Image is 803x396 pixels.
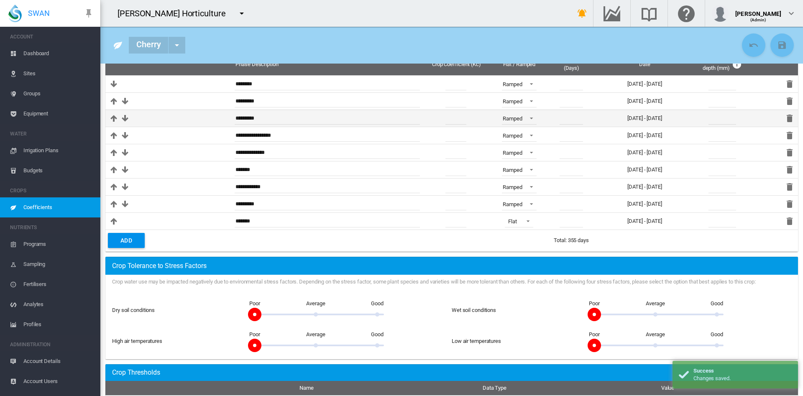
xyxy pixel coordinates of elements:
md-icon: Search the knowledge base [639,8,659,18]
div: Ramped [503,167,522,173]
td: [DATE] - [DATE] [592,75,697,92]
md-icon: icon-delete [785,113,795,123]
div: Success Changes saved. [673,361,798,388]
button: Quick navigate to other crops [169,37,185,54]
md-icon: Click icon to Move Down [120,165,130,175]
td: [DATE] - [DATE] [592,127,697,144]
div: Ramped [503,184,522,190]
span: Analytes [23,294,94,314]
button: icon-bell-ring [574,5,591,22]
div: Changes saved. [693,375,792,382]
div: Ramped [503,133,522,139]
div: Crop water use may be impacted negatively due to environmental stress factors. Depending on the s... [112,278,791,292]
span: Wet soil conditions [452,307,496,313]
td: [DATE] - [DATE] [592,110,697,127]
md-icon: icon-bell-ring [577,8,587,18]
md-icon: icon-delete [785,182,795,192]
span: ADMINISTRATION [10,338,94,351]
td: Total: 355 days [550,230,747,251]
md-icon: Click icon to Move Up [109,113,119,123]
md-icon: Click icon to Move Down [120,199,130,209]
span: Poor [249,331,260,338]
span: Value [661,385,675,391]
button: DELETE this Crop Coefficient Phase [781,144,798,161]
span: Fertilisers [23,274,94,294]
span: Equipment [23,104,94,124]
md-icon: Click here for help [676,8,696,18]
span: ACCOUNT [10,30,94,43]
span: Average [306,300,325,307]
md-icon: Click icon to Move Down [120,96,130,106]
td: [DATE] - [DATE] [592,178,697,195]
md-icon: Go to the Data Hub [602,8,622,18]
md-icon: icon-menu-down [237,8,247,18]
div: Ramped [503,98,522,105]
span: Date [639,61,650,67]
span: Sampling [23,254,94,274]
md-icon: Click icon to Move Up [109,216,119,226]
td: [DATE] - [DATE] [592,195,697,212]
span: WATER [10,127,94,141]
span: Phase Description [235,61,278,67]
span: Account Details [23,351,94,371]
md-icon: Click icon to Move Up [109,130,119,141]
md-icon: icon-delete [785,165,795,175]
md-icon: icon-delete [785,216,795,226]
td: [DATE] - [DATE] [592,212,697,230]
md-icon: Click icon to Move Down [109,79,119,89]
md-icon: icon-delete [785,96,795,106]
span: CROPS [10,184,94,197]
span: Sites [23,64,94,84]
span: Account Users [23,371,94,391]
button: DELETE this Crop Coefficient Phase [781,93,798,110]
span: Irrigation Plans [23,141,94,161]
span: Data Type [483,385,506,391]
span: Good [711,331,723,338]
span: Average [646,300,665,307]
div: Ramped [503,81,522,87]
img: SWAN-Landscape-Logo-Colour-drop.png [8,5,22,22]
md-icon: icon-undo [749,40,759,50]
md-icon: icon-delete [785,148,795,158]
md-icon: Click icon to Move Up [109,148,119,158]
md-icon: Click icon to Move Down [120,182,130,192]
span: Profiles [23,314,94,335]
img: profile.jpg [712,5,729,22]
div: Ramped [503,201,522,207]
td: [DATE] - [DATE] [592,92,697,110]
span: High air temperatures [112,338,162,344]
md-icon: Click icon to Move Down [120,148,130,158]
span: Groups [23,84,94,104]
div: Flat [508,218,517,225]
md-icon: Click icon to Move Up [109,182,119,192]
span: Programs [23,234,94,254]
md-icon: icon-delete [785,79,795,89]
span: Dashboard [23,43,94,64]
span: Good [371,300,384,307]
div: [PERSON_NAME] Horticulture [118,8,233,19]
span: Flat / Ramped [503,61,536,67]
span: Average [306,331,325,338]
span: Poor [249,300,260,307]
md-icon: icon-menu-down [172,40,182,50]
md-icon: icon-leaf [113,40,123,50]
span: Cherry [112,261,207,271]
div: Success [693,367,792,375]
md-icon: icon-content-save [777,40,787,50]
button: DELETE this Crop Coefficient Phase [781,110,798,127]
button: DELETE this Crop Coefficient Phase [781,127,798,144]
span: Average [646,331,665,338]
span: Coefficients [23,197,94,217]
button: Cancel Changes [742,33,765,57]
button: DELETE this Crop Coefficient Phase [781,213,798,230]
span: NUTRIENTS [10,221,94,234]
span: SWAN [28,8,50,18]
button: DELETE this Crop Coefficient Phase [781,161,798,178]
span: (Admin) [750,18,767,22]
md-icon: Click icon to Move Up [109,96,119,106]
label: Dry soil conditions [112,307,155,313]
span: Crop Coefficients [112,364,160,381]
md-icon: icon-delete [785,130,795,141]
span: Name [299,385,314,391]
span: Good [711,300,723,307]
